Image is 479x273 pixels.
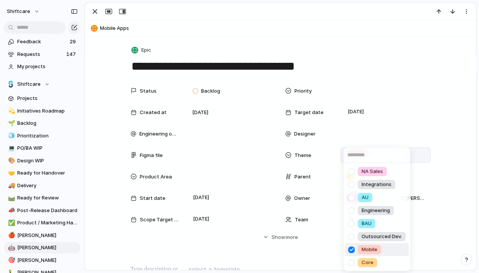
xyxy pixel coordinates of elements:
[361,207,390,214] span: Engineering
[361,233,402,240] span: Outsourced Dev.
[361,259,373,266] span: Core
[361,168,383,175] span: NA Sales
[361,220,371,227] span: BAU
[361,246,377,253] span: Mobile
[361,181,391,188] span: Integrations
[361,194,368,201] span: AU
